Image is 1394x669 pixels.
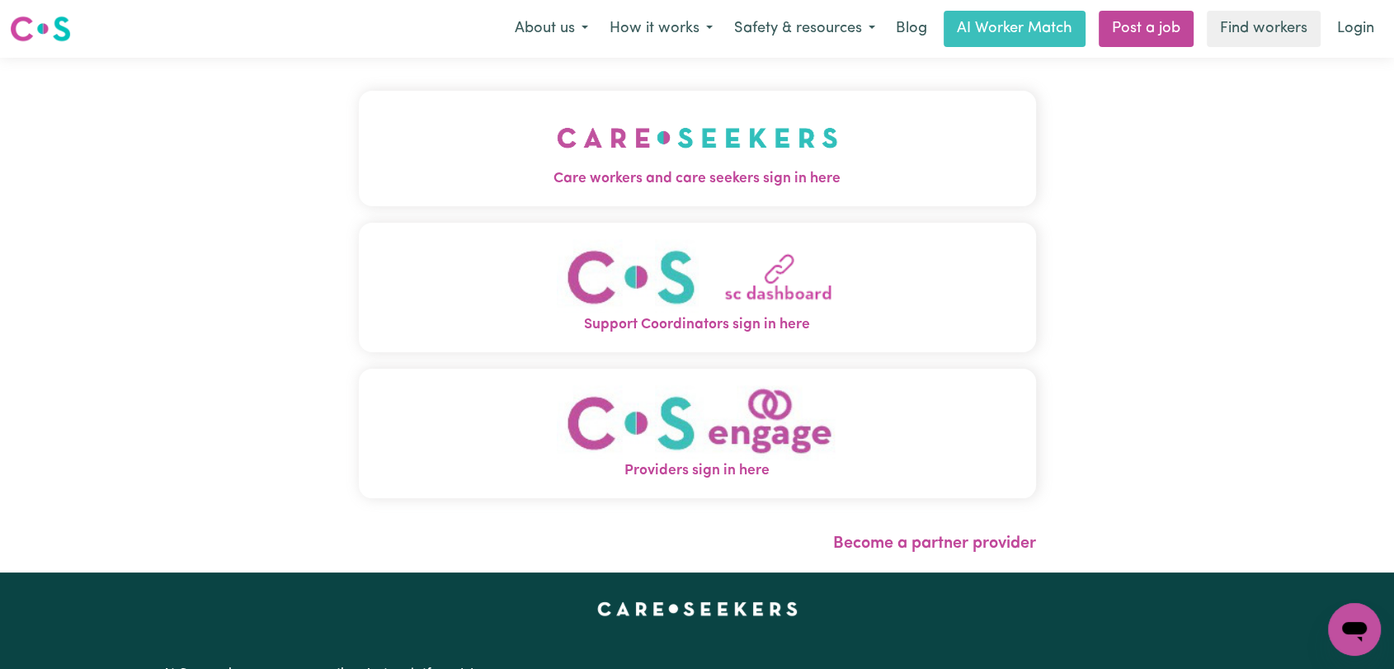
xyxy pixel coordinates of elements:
[723,12,886,46] button: Safety & resources
[944,11,1086,47] a: AI Worker Match
[504,12,599,46] button: About us
[359,460,1036,482] span: Providers sign in here
[1328,603,1381,656] iframe: Button to launch messaging window
[886,11,937,47] a: Blog
[10,14,71,44] img: Careseekers logo
[1327,11,1384,47] a: Login
[833,535,1036,552] a: Become a partner provider
[1099,11,1194,47] a: Post a job
[10,10,71,48] a: Careseekers logo
[359,168,1036,190] span: Care workers and care seekers sign in here
[359,91,1036,206] button: Care workers and care seekers sign in here
[359,369,1036,498] button: Providers sign in here
[597,602,798,615] a: Careseekers home page
[359,223,1036,352] button: Support Coordinators sign in here
[359,314,1036,336] span: Support Coordinators sign in here
[1207,11,1321,47] a: Find workers
[599,12,723,46] button: How it works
